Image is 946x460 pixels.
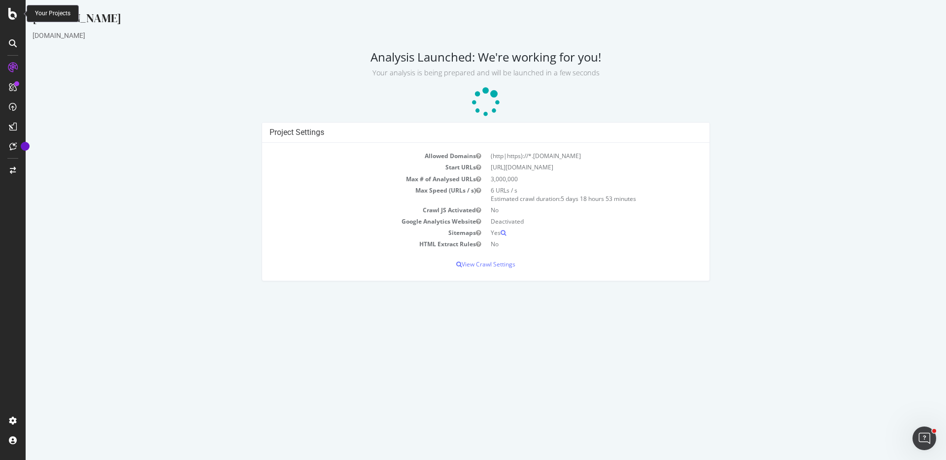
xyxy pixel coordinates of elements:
[244,128,676,137] h4: Project Settings
[460,150,676,162] td: (http|https)://*.[DOMAIN_NAME]
[535,195,610,203] span: 5 days 18 hours 53 minutes
[21,142,30,151] div: Tooltip anchor
[460,185,676,204] td: 6 URLs / s Estimated crawl duration:
[460,204,676,216] td: No
[460,162,676,173] td: [URL][DOMAIN_NAME]
[460,173,676,185] td: 3,000,000
[7,10,913,31] div: [DOMAIN_NAME]
[7,31,913,40] div: [DOMAIN_NAME]
[35,9,70,18] div: Your Projects
[244,185,460,204] td: Max Speed (URLs / s)
[347,68,574,77] small: Your analysis is being prepared and will be launched in a few seconds
[244,150,460,162] td: Allowed Domains
[460,227,676,238] td: Yes
[244,260,676,268] p: View Crawl Settings
[460,238,676,250] td: No
[244,227,460,238] td: Sitemaps
[244,173,460,185] td: Max # of Analysed URLs
[244,238,460,250] td: HTML Extract Rules
[460,216,676,227] td: Deactivated
[244,162,460,173] td: Start URLs
[912,427,936,450] iframe: Intercom live chat
[244,204,460,216] td: Crawl JS Activated
[244,216,460,227] td: Google Analytics Website
[7,50,913,78] h2: Analysis Launched: We're working for you!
